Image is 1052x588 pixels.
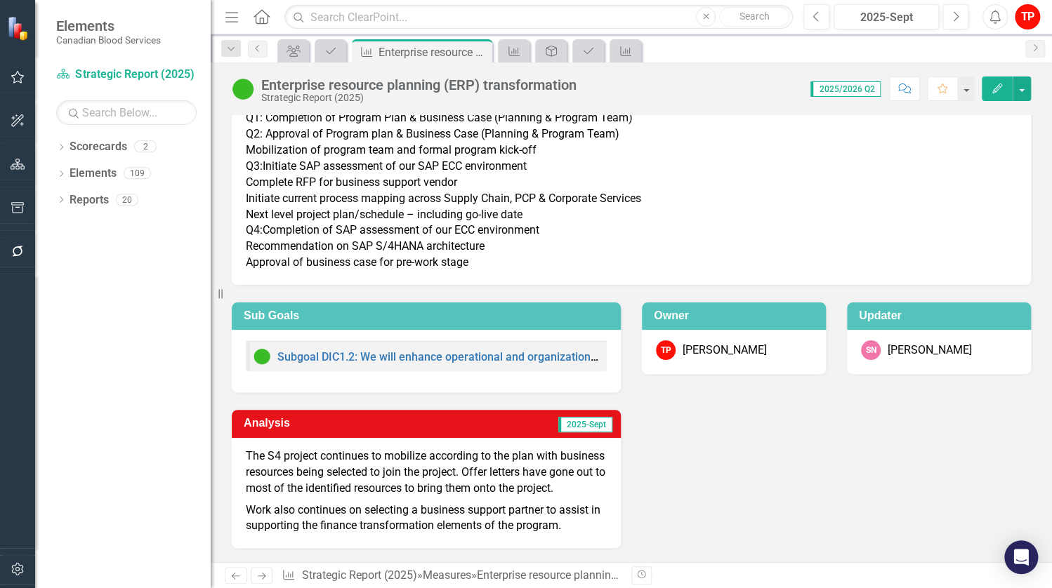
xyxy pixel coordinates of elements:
[134,141,157,153] div: 2
[56,18,161,34] span: Elements
[719,7,789,27] button: Search
[70,166,117,182] a: Elements
[302,568,417,582] a: Strategic Report (2025)
[7,16,32,41] img: ClearPoint Strategy
[1004,540,1038,574] div: Open Intercom Messenger
[1015,4,1040,29] button: TP
[244,417,412,429] h3: Analysis
[232,78,254,100] img: On Target
[810,81,881,97] span: 2025/2026 Q2
[654,309,819,322] h3: Owner
[261,77,577,93] div: Enterprise resource planning (ERP) transformation
[246,448,607,500] p: The S4 project continues to mobilize according to the plan with business resources being selected...
[56,67,197,83] a: Strategic Report (2025)
[70,192,109,208] a: Reports
[558,417,612,432] span: 2025-Sept
[859,309,1024,322] h3: Updater
[116,194,138,206] div: 20
[246,500,607,535] p: Work also continues on selecting a business support partner to assist in supporting the finance t...
[56,34,161,46] small: Canadian Blood Services
[739,11,770,22] span: Search
[834,4,939,29] button: 2025-Sept
[261,93,577,103] div: Strategic Report (2025)
[284,5,793,29] input: Search ClearPoint...
[70,139,127,155] a: Scorecards
[56,100,197,125] input: Search Below...
[683,342,767,359] div: [PERSON_NAME]
[246,95,1017,271] p: Milestones and performance: Q1: Completion of Program Plan & Business Case (Planning & Program Te...
[861,340,881,360] div: SN
[888,342,972,359] div: [PERSON_NAME]
[124,168,151,180] div: 109
[282,568,620,584] div: » »
[244,309,614,322] h3: Sub Goals
[423,568,471,582] a: Measures
[254,348,270,365] img: On Target
[379,44,489,61] div: Enterprise resource planning (ERP) transformation
[839,9,934,26] div: 2025-Sept
[477,568,725,582] div: Enterprise resource planning (ERP) transformation
[656,340,676,360] div: TP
